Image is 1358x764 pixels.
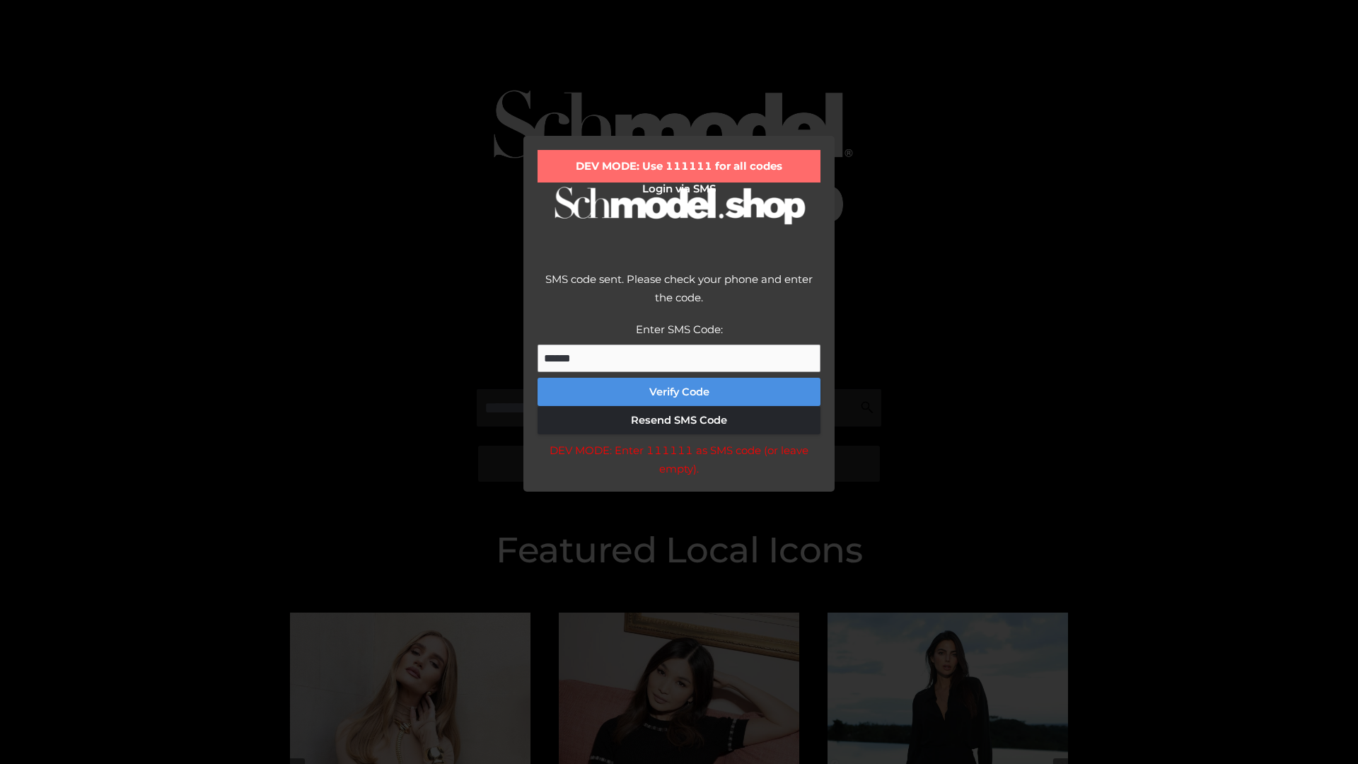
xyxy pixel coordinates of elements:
[636,323,723,336] label: Enter SMS Code:
[538,441,820,477] div: DEV MODE: Enter 111111 as SMS code (or leave empty).
[538,183,820,195] h2: Login via SMS
[538,150,820,183] div: DEV MODE: Use 111111 for all codes
[538,270,820,320] div: SMS code sent. Please check your phone and enter the code.
[538,406,820,434] button: Resend SMS Code
[538,378,820,406] button: Verify Code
